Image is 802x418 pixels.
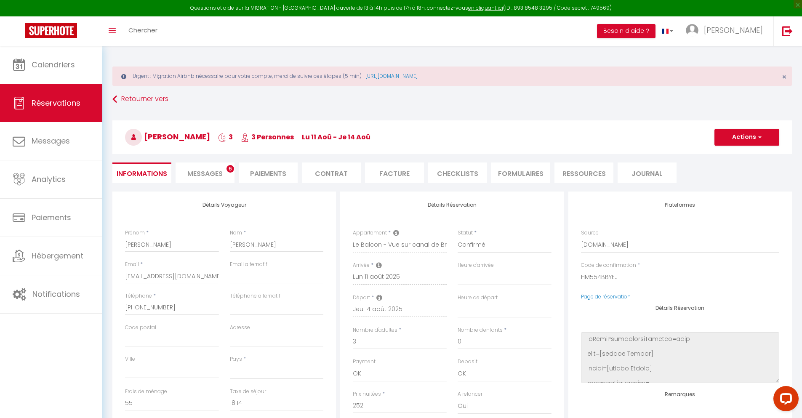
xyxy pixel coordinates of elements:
span: Messages [187,169,223,178]
span: Chercher [128,26,157,35]
a: en cliquant ici [468,4,503,11]
label: Email alternatif [230,261,267,269]
button: Close [782,73,786,81]
label: Code postal [125,324,156,332]
span: 3 [218,132,233,142]
span: 3 Personnes [241,132,294,142]
label: Appartement [353,229,387,237]
button: Besoin d'aide ? [597,24,655,38]
li: Facture [365,162,424,183]
li: Informations [112,162,171,183]
li: Ressources [554,162,613,183]
button: Actions [714,129,779,146]
label: Deposit [458,358,477,366]
label: Taxe de séjour [230,388,266,396]
label: Statut [458,229,473,237]
label: Prénom [125,229,145,237]
label: Heure d'arrivée [458,261,494,269]
div: Urgent : Migration Airbnb nécessaire pour votre compte, merci de suivre ces étapes (5 min) - [112,67,792,86]
label: Email [125,261,139,269]
img: ... [686,24,698,37]
label: Pays [230,355,242,363]
h4: Détails Réservation [581,305,779,311]
h4: Détails Réservation [353,202,551,208]
label: Téléphone [125,292,152,300]
h4: Plateformes [581,202,779,208]
label: Payment [353,358,376,366]
li: Paiements [239,162,298,183]
span: Analytics [32,174,66,184]
li: CHECKLISTS [428,162,487,183]
span: Notifications [32,289,80,299]
img: logout [782,26,793,36]
li: Contrat [302,162,361,183]
span: 6 [226,165,234,173]
label: Téléphone alternatif [230,292,280,300]
label: Départ [353,294,370,302]
span: Réservations [32,98,80,108]
span: Paiements [32,212,71,223]
span: [PERSON_NAME] [704,25,763,35]
label: Adresse [230,324,250,332]
img: Super Booking [25,23,77,38]
span: Messages [32,136,70,146]
span: lu 11 Aoû - je 14 Aoû [302,132,370,142]
span: [PERSON_NAME] [125,131,210,142]
span: × [782,72,786,82]
li: Journal [618,162,677,183]
li: FORMULAIRES [491,162,550,183]
label: Prix nuitées [353,390,381,398]
label: Ville [125,355,135,363]
a: [URL][DOMAIN_NAME] [365,72,418,80]
label: Code de confirmation [581,261,636,269]
a: ... [PERSON_NAME] [679,16,773,46]
label: Nom [230,229,242,237]
label: Heure de départ [458,294,498,302]
a: Page de réservation [581,293,631,300]
label: Nombre d'enfants [458,326,503,334]
a: Retourner vers [112,92,792,107]
span: Calendriers [32,59,75,70]
label: Frais de ménage [125,388,167,396]
label: A relancer [458,390,482,398]
iframe: LiveChat chat widget [767,383,802,418]
label: Nombre d'adultes [353,326,397,334]
label: Arrivée [353,261,370,269]
h4: Détails Voyageur [125,202,323,208]
label: Source [581,229,599,237]
span: Hébergement [32,250,83,261]
h4: Remarques [581,391,779,397]
a: Chercher [122,16,164,46]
